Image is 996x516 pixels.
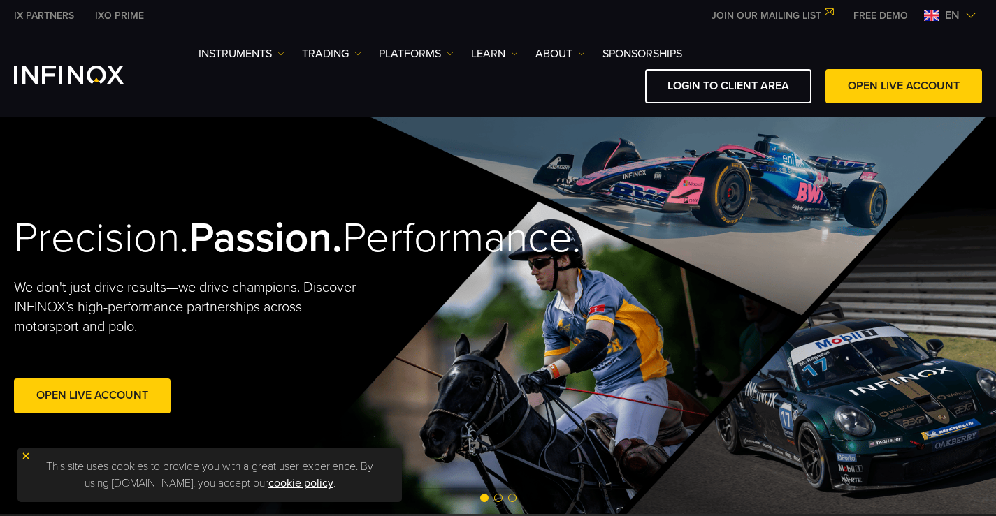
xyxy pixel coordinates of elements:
span: Go to slide 1 [480,494,489,502]
a: LOGIN TO CLIENT AREA [645,69,811,103]
a: INFINOX Logo [14,66,157,84]
strong: Passion. [189,213,342,263]
a: ABOUT [535,45,585,62]
a: TRADING [302,45,361,62]
span: Go to slide 3 [508,494,517,502]
a: Instruments [199,45,284,62]
a: Open Live Account [14,378,171,413]
p: This site uses cookies to provide you with a great user experience. By using [DOMAIN_NAME], you a... [24,455,395,495]
a: SPONSORSHIPS [602,45,682,62]
img: yellow close icon [21,451,31,461]
a: Learn [471,45,518,62]
span: en [939,7,965,24]
a: PLATFORMS [379,45,454,62]
p: We don't just drive results—we drive champions. Discover INFINOX’s high-performance partnerships ... [14,278,363,337]
h2: Precision. Performance. [14,213,449,264]
a: INFINOX [85,8,154,23]
span: Go to slide 2 [494,494,503,502]
a: cookie policy [268,476,333,490]
a: INFINOX MENU [843,8,918,23]
a: JOIN OUR MAILING LIST [701,10,843,22]
a: INFINOX [3,8,85,23]
a: OPEN LIVE ACCOUNT [825,69,982,103]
